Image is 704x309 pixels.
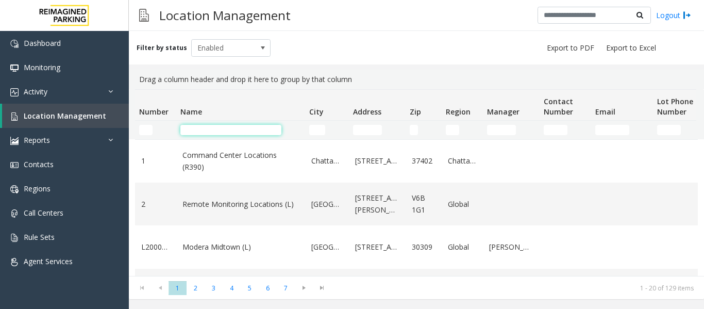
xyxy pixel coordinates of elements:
[295,281,313,295] span: Go to the next page
[543,41,598,55] button: Export to PDF
[182,241,299,253] a: Modera Midtown (L)
[10,64,19,72] img: 'icon'
[205,281,223,295] span: Page 3
[241,281,259,295] span: Page 5
[489,241,533,253] a: [PERSON_NAME]
[24,184,51,193] span: Regions
[180,107,202,117] span: Name
[683,10,691,21] img: logout
[10,88,19,96] img: 'icon'
[448,155,477,167] a: Chattanooga
[24,135,50,145] span: Reports
[223,281,241,295] span: Page 4
[10,161,19,169] img: 'icon'
[595,107,615,117] span: Email
[311,241,343,253] a: [GEOGRAPHIC_DATA]
[487,107,519,117] span: Manager
[410,107,421,117] span: Zip
[353,107,381,117] span: Address
[187,281,205,295] span: Page 2
[595,125,629,135] input: Email Filter
[297,284,311,292] span: Go to the next page
[137,43,187,53] label: Filter by status
[544,96,573,117] span: Contact Number
[192,40,255,56] span: Enabled
[591,121,653,139] td: Email Filter
[487,125,516,135] input: Manager Filter
[349,121,406,139] td: Address Filter
[412,155,435,167] a: 37402
[657,125,681,135] input: Lot Phone Number Filter
[657,96,693,117] span: Lot Phone Number
[10,40,19,48] img: 'icon'
[355,241,399,253] a: [STREET_ADDRESS]
[182,199,299,210] a: Remote Monitoring Locations (L)
[24,256,73,266] span: Agent Services
[141,155,170,167] a: 1
[180,125,281,135] input: Name Filter
[10,185,19,193] img: 'icon'
[10,137,19,145] img: 'icon'
[412,192,435,216] a: V6B 1G1
[602,41,660,55] button: Export to Excel
[182,150,299,173] a: Command Center Locations (R390)
[410,125,418,135] input: Zip Filter
[311,199,343,210] a: [GEOGRAPHIC_DATA]
[139,125,153,135] input: Number Filter
[309,125,325,135] input: City Filter
[540,121,591,139] td: Contact Number Filter
[2,104,129,128] a: Location Management
[139,107,169,117] span: Number
[154,3,296,28] h3: Location Management
[141,241,170,253] a: L20000500
[24,232,55,242] span: Rule Sets
[448,199,477,210] a: Global
[446,107,471,117] span: Region
[448,241,477,253] a: Global
[656,10,691,21] a: Logout
[139,3,149,28] img: pageIcon
[141,199,170,210] a: 2
[135,121,176,139] td: Number Filter
[24,38,61,48] span: Dashboard
[10,258,19,266] img: 'icon'
[169,281,187,295] span: Page 1
[24,208,63,218] span: Call Centers
[24,62,60,72] span: Monitoring
[24,87,47,96] span: Activity
[176,121,305,139] td: Name Filter
[412,241,435,253] a: 30309
[442,121,483,139] td: Region Filter
[309,107,324,117] span: City
[24,111,106,121] span: Location Management
[259,281,277,295] span: Page 6
[406,121,442,139] td: Zip Filter
[10,112,19,121] img: 'icon'
[313,281,331,295] span: Go to the last page
[446,125,459,135] input: Region Filter
[355,192,399,216] a: [STREET_ADDRESS][PERSON_NAME]
[277,281,295,295] span: Page 7
[10,234,19,242] img: 'icon'
[305,121,349,139] td: City Filter
[10,209,19,218] img: 'icon'
[606,43,656,53] span: Export to Excel
[483,121,540,139] td: Manager Filter
[311,155,343,167] a: Chattanooga
[355,155,399,167] a: [STREET_ADDRESS]
[315,284,329,292] span: Go to the last page
[544,125,567,135] input: Contact Number Filter
[129,89,704,276] div: Data table
[135,70,698,89] div: Drag a column header and drop it here to group by that column
[353,125,382,135] input: Address Filter
[547,43,594,53] span: Export to PDF
[24,159,54,169] span: Contacts
[337,284,694,292] kendo-pager-info: 1 - 20 of 129 items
